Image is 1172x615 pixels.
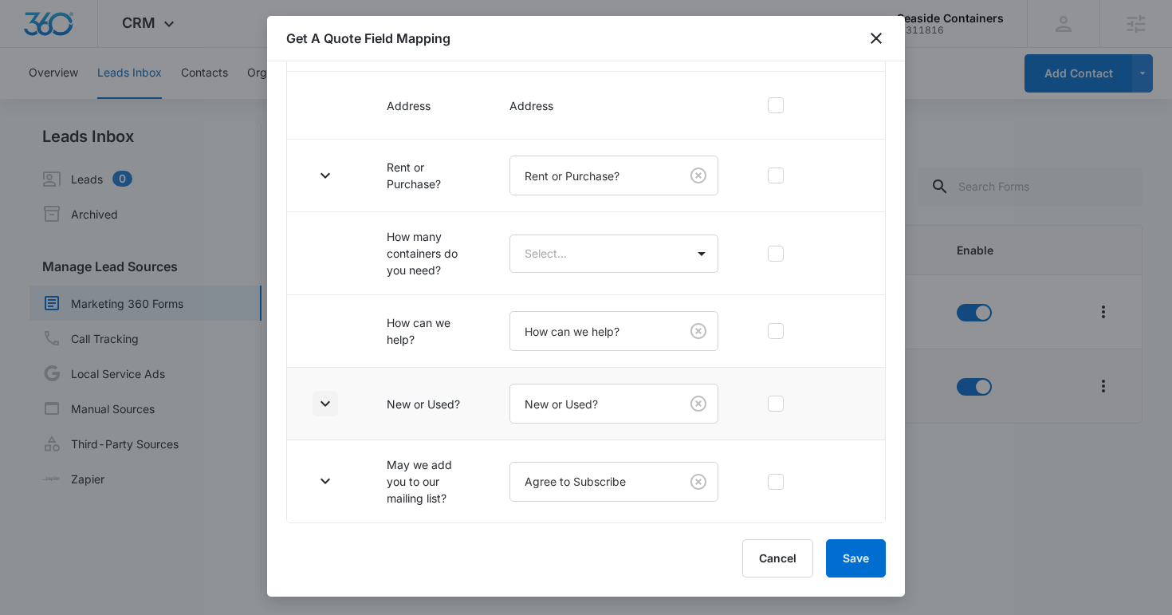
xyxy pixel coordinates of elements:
[313,468,338,494] button: Toggle Row Expanded
[509,97,718,114] p: Address
[742,539,813,578] button: Cancel
[368,140,490,212] td: Rent or Purchase?
[686,163,711,188] button: Clear
[368,368,490,440] td: New or Used?
[313,163,338,188] button: Toggle Row Expanded
[686,469,711,495] button: Clear
[368,295,490,368] td: How can we help?
[368,440,490,523] td: May we add you to our mailing list?
[368,212,490,295] td: How many containers do you need?
[313,391,338,416] button: Toggle Row Expanded
[686,391,711,416] button: Clear
[686,318,711,344] button: Clear
[368,72,490,140] td: Address
[286,29,450,48] h1: Get A Quote Field Mapping
[867,29,886,48] button: close
[826,539,886,578] button: Save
